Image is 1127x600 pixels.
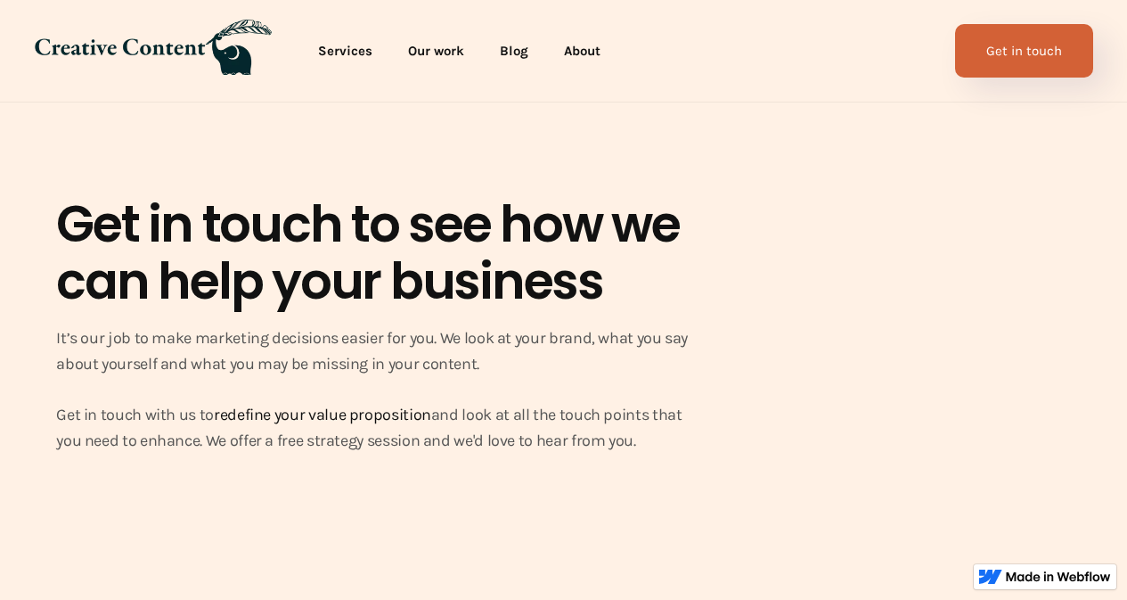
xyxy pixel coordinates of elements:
img: Made in Webflow [1006,571,1111,582]
p: It’s our job to make marketing decisions easier for you. We look at your brand, what you say abou... [56,325,698,454]
a: Our work [390,33,482,69]
a: home [34,20,272,82]
a: Get in touch [955,24,1093,78]
a: redefine your value proposition [214,405,431,424]
a: Services [300,33,390,69]
a: Blog [482,33,546,69]
a: About [546,33,618,69]
h1: Get in touch to see how we can help your business [56,196,698,311]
